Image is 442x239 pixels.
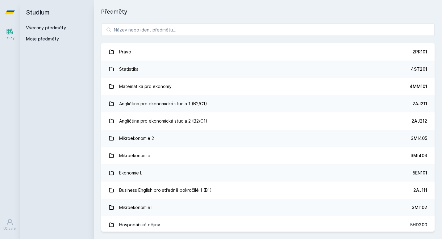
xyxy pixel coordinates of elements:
div: Hospodářské dějiny [119,219,160,231]
a: Study [1,25,19,44]
a: Mikroekonomie 2 3MI405 [101,130,435,147]
a: Uživatel [1,215,19,234]
a: Business English pro středně pokročilé 1 (B1) 2AJ111 [101,182,435,199]
div: Matematika pro ekonomy [119,80,172,93]
div: Mikroekonomie 2 [119,132,154,145]
div: Angličtina pro ekonomická studia 1 (B2/C1) [119,98,207,110]
div: Statistika [119,63,139,75]
input: Název nebo ident předmětu… [101,23,435,36]
a: Mikroekonomie I 3MI102 [101,199,435,216]
a: Všechny předměty [26,25,66,30]
div: 3MI102 [412,204,427,211]
span: Moje předměty [26,36,59,42]
div: Ekonomie I. [119,167,142,179]
div: Study [6,36,15,40]
a: Angličtina pro ekonomická studia 1 (B2/C1) 2AJ211 [101,95,435,112]
a: Mikroekonomie 3MI403 [101,147,435,164]
a: Statistika 4ST201 [101,61,435,78]
div: Mikroekonomie [119,149,150,162]
div: 2AJ111 [413,187,427,193]
div: Právo [119,46,131,58]
div: 4MM101 [410,83,427,90]
div: 2AJ212 [411,118,427,124]
h1: Předměty [101,7,435,16]
div: Business English pro středně pokročilé 1 (B1) [119,184,212,196]
div: 5HD200 [410,222,427,228]
a: Matematika pro ekonomy 4MM101 [101,78,435,95]
div: 2AJ211 [412,101,427,107]
a: Ekonomie I. 5EN101 [101,164,435,182]
div: Mikroekonomie I [119,201,152,214]
div: Uživatel [3,226,16,231]
a: Právo 2PR101 [101,43,435,61]
div: 4ST201 [411,66,427,72]
div: Angličtina pro ekonomická studia 2 (B2/C1) [119,115,207,127]
a: Angličtina pro ekonomická studia 2 (B2/C1) 2AJ212 [101,112,435,130]
div: 5EN101 [413,170,427,176]
a: Hospodářské dějiny 5HD200 [101,216,435,233]
div: 3MI405 [411,135,427,141]
div: 2PR101 [412,49,427,55]
div: 3MI403 [411,153,427,159]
